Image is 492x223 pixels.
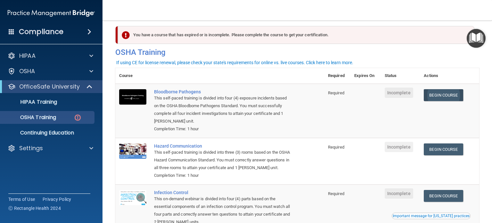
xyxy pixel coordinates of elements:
a: Begin Course [424,190,463,202]
span: Ⓒ Rectangle Health 2024 [8,205,61,211]
a: HIPAA [8,52,93,60]
th: Status [381,68,420,84]
th: Course [115,68,150,84]
a: Begin Course [424,89,463,101]
div: This self-paced training is divided into four (4) exposure incidents based on the OSHA Bloodborne... [154,94,292,125]
h4: Compliance [19,27,63,36]
th: Expires On [350,68,381,84]
a: OSHA [8,67,93,75]
th: Required [324,68,350,84]
div: Important message for [US_STATE] practices [393,214,470,218]
a: Hazard Communication [154,143,292,149]
p: OSHA Training [4,114,56,121]
img: exclamation-circle-solid-danger.72ef9ffc.png [122,31,130,39]
h4: OSHA Training [115,48,479,57]
a: Settings [8,144,93,152]
p: OfficeSafe University [19,83,80,90]
button: Read this if you are a dental practitioner in the state of CA [392,213,471,219]
a: Bloodborne Pathogens [154,89,292,94]
div: You have a course that has expired or is incomplete. Please complete the course to get your certi... [118,26,474,44]
span: Incomplete [385,142,413,152]
a: OfficeSafe University [8,83,93,90]
a: Terms of Use [8,196,35,202]
img: PMB logo [8,7,95,20]
button: If using CE for license renewal, please check your state's requirements for online vs. live cours... [115,59,354,66]
div: This self-paced training is divided into three (3) rooms based on the OSHA Hazard Communication S... [154,149,292,172]
a: Infection Control [154,190,292,195]
p: Continuing Education [4,130,92,136]
p: Settings [19,144,43,152]
div: Completion Time: 1 hour [154,172,292,179]
span: Required [328,191,344,196]
p: HIPAA Training [4,99,57,105]
span: Incomplete [385,88,413,98]
button: Open Resource Center [467,29,486,48]
div: Completion Time: 1 hour [154,125,292,133]
th: Actions [420,68,479,84]
img: danger-circle.6113f641.png [74,114,82,122]
p: OSHA [19,67,35,75]
p: HIPAA [19,52,36,60]
span: Required [328,90,344,95]
a: Privacy Policy [43,196,71,202]
div: If using CE for license renewal, please check your state's requirements for online vs. live cours... [116,60,353,65]
span: Required [328,145,344,150]
span: Incomplete [385,188,413,199]
a: Begin Course [424,143,463,155]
